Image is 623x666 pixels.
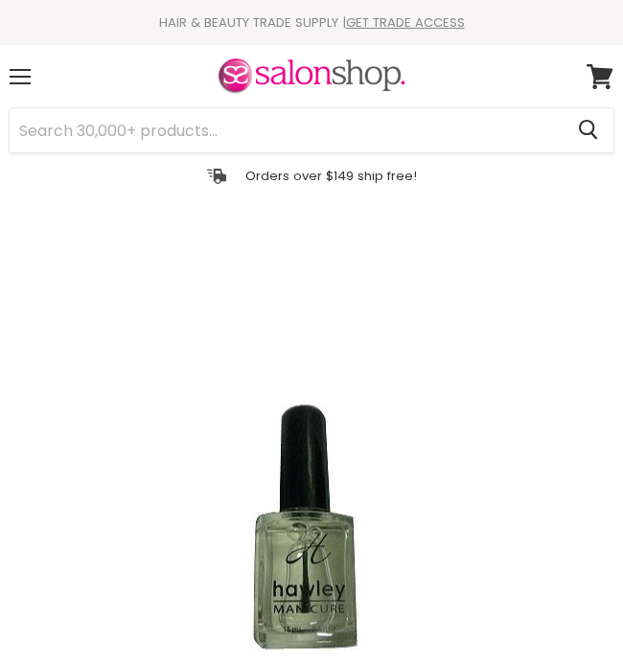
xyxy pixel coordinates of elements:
input: Search [10,108,563,152]
form: Product [9,107,614,153]
a: GET TRADE ACCESS [346,13,465,32]
p: Orders over $149 ship free! [245,168,417,184]
button: Search [563,108,613,152]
